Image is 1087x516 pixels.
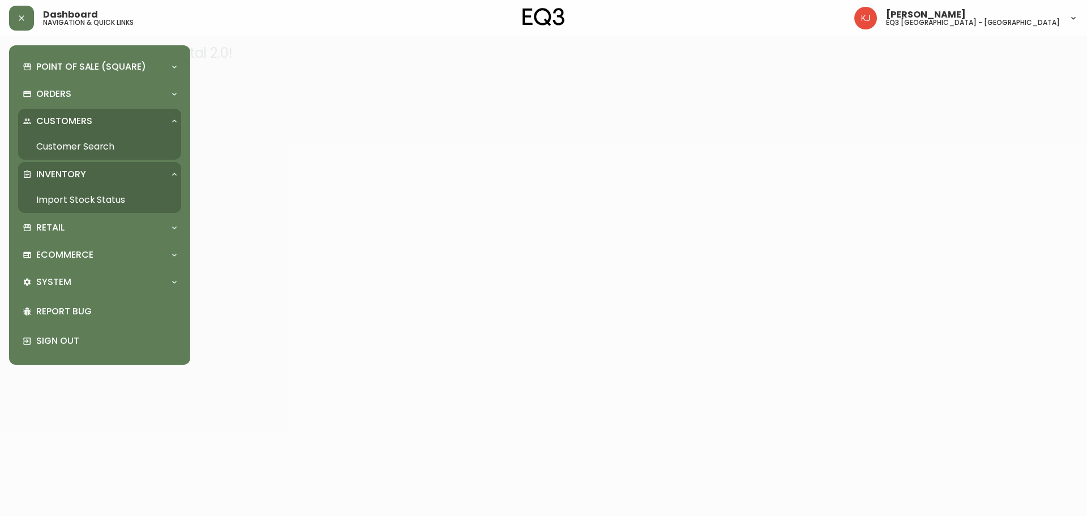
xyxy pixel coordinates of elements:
p: Retail [36,221,65,234]
div: Customers [18,109,181,134]
div: Retail [18,215,181,240]
div: System [18,270,181,295]
div: Ecommerce [18,242,181,267]
p: Report Bug [36,305,177,318]
p: Inventory [36,168,86,181]
div: Orders [18,82,181,106]
a: Customer Search [18,134,181,160]
h5: eq3 [GEOGRAPHIC_DATA] - [GEOGRAPHIC_DATA] [886,19,1060,26]
span: [PERSON_NAME] [886,10,966,19]
img: logo [523,8,564,26]
p: System [36,276,71,288]
h5: navigation & quick links [43,19,134,26]
p: Customers [36,115,92,127]
img: 24a625d34e264d2520941288c4a55f8e [854,7,877,29]
div: Report Bug [18,297,181,326]
div: Point of Sale (Square) [18,54,181,79]
p: Sign Out [36,335,177,347]
p: Orders [36,88,71,100]
span: Dashboard [43,10,98,19]
a: Import Stock Status [18,187,181,213]
div: Inventory [18,162,181,187]
p: Point of Sale (Square) [36,61,146,73]
div: Sign Out [18,326,181,356]
p: Ecommerce [36,249,93,261]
